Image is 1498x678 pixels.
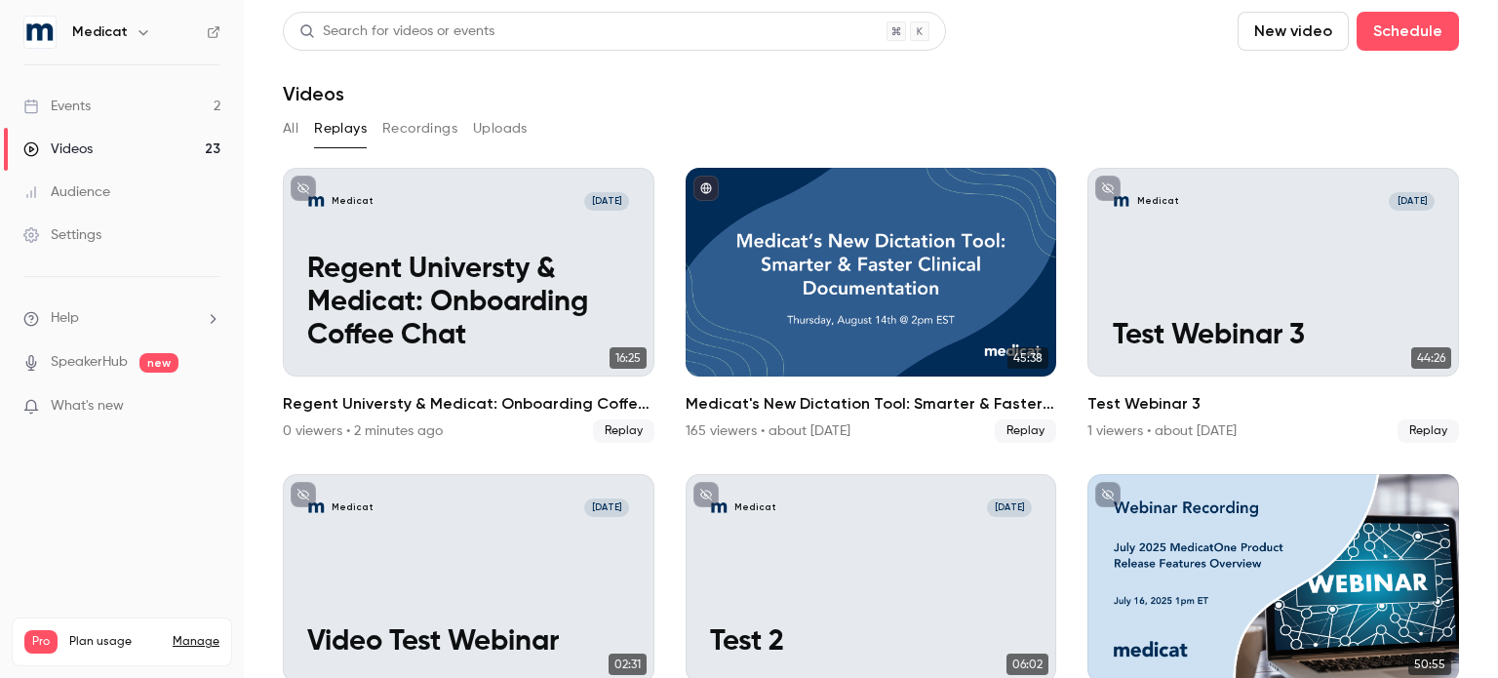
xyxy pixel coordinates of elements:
h6: Medicat [72,22,128,42]
button: Replays [314,113,367,144]
span: 50:55 [1408,654,1451,675]
span: 02:31 [609,654,647,675]
div: 1 viewers • about [DATE] [1087,421,1237,441]
div: Videos [23,140,93,159]
span: [DATE] [987,499,1032,517]
li: Test Webinar 3 [1087,168,1459,443]
span: What's new [51,396,124,417]
span: [DATE] [584,499,629,517]
p: Video Test Webinar [307,625,629,658]
a: Test Webinar 3Medicat[DATE]Test Webinar 344:26Test Webinar 31 viewers • about [DATE]Replay [1087,168,1459,443]
img: Test 2 [710,499,729,517]
a: SpeakerHub [51,352,128,373]
button: unpublished [291,176,316,201]
img: Test Webinar 3 [1113,192,1131,211]
span: Replay [1398,419,1459,443]
section: Videos [283,12,1459,666]
div: 165 viewers • about [DATE] [686,421,850,441]
h2: Medicat's New Dictation Tool: Smarter & Faster Clinical Documentation [686,392,1057,416]
span: new [139,353,178,373]
a: Regent Universty & Medicat: Onboarding Coffee ChatMedicat[DATE]Regent Universty & Medicat: Onboar... [283,168,654,443]
button: Uploads [473,113,528,144]
li: Medicat's New Dictation Tool: Smarter & Faster Clinical Documentation [686,168,1057,443]
iframe: Noticeable Trigger [197,398,220,416]
div: Search for videos or events [299,21,494,42]
button: unpublished [693,482,719,507]
span: 06:02 [1006,654,1048,675]
h1: Videos [283,82,344,105]
h2: Regent Universty & Medicat: Onboarding Coffee Chat [283,392,654,416]
p: Test 2 [710,625,1032,658]
div: Events [23,97,91,116]
p: Medicat [1137,195,1179,208]
img: Regent Universty & Medicat: Onboarding Coffee Chat [307,192,326,211]
span: 44:26 [1411,347,1451,369]
span: [DATE] [1389,192,1434,211]
a: Manage [173,634,219,650]
div: Settings [23,225,101,245]
span: [DATE] [584,192,629,211]
div: 0 viewers • 2 minutes ago [283,421,443,441]
p: Regent Universty & Medicat: Onboarding Coffee Chat [307,253,629,352]
span: Help [51,308,79,329]
span: Plan usage [69,634,161,650]
button: unpublished [291,482,316,507]
div: Audience [23,182,110,202]
button: Schedule [1357,12,1459,51]
span: Replay [593,419,654,443]
img: Medicat [24,17,56,48]
li: help-dropdown-opener [23,308,220,329]
button: Recordings [382,113,457,144]
button: New video [1238,12,1349,51]
p: Medicat [734,501,776,514]
span: 16:25 [610,347,647,369]
h2: Test Webinar 3 [1087,392,1459,416]
span: 45:38 [1007,347,1048,369]
p: Medicat [332,501,374,514]
li: Regent Universty & Medicat: Onboarding Coffee Chat [283,168,654,443]
p: Test Webinar 3 [1113,319,1435,352]
a: 45:38Medicat's New Dictation Tool: Smarter & Faster Clinical Documentation165 viewers • about [DA... [686,168,1057,443]
img: Video Test Webinar [307,499,326,517]
span: Replay [995,419,1056,443]
button: unpublished [1095,482,1121,507]
button: published [693,176,719,201]
button: unpublished [1095,176,1121,201]
button: All [283,113,298,144]
span: Pro [24,630,58,654]
p: Medicat [332,195,374,208]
